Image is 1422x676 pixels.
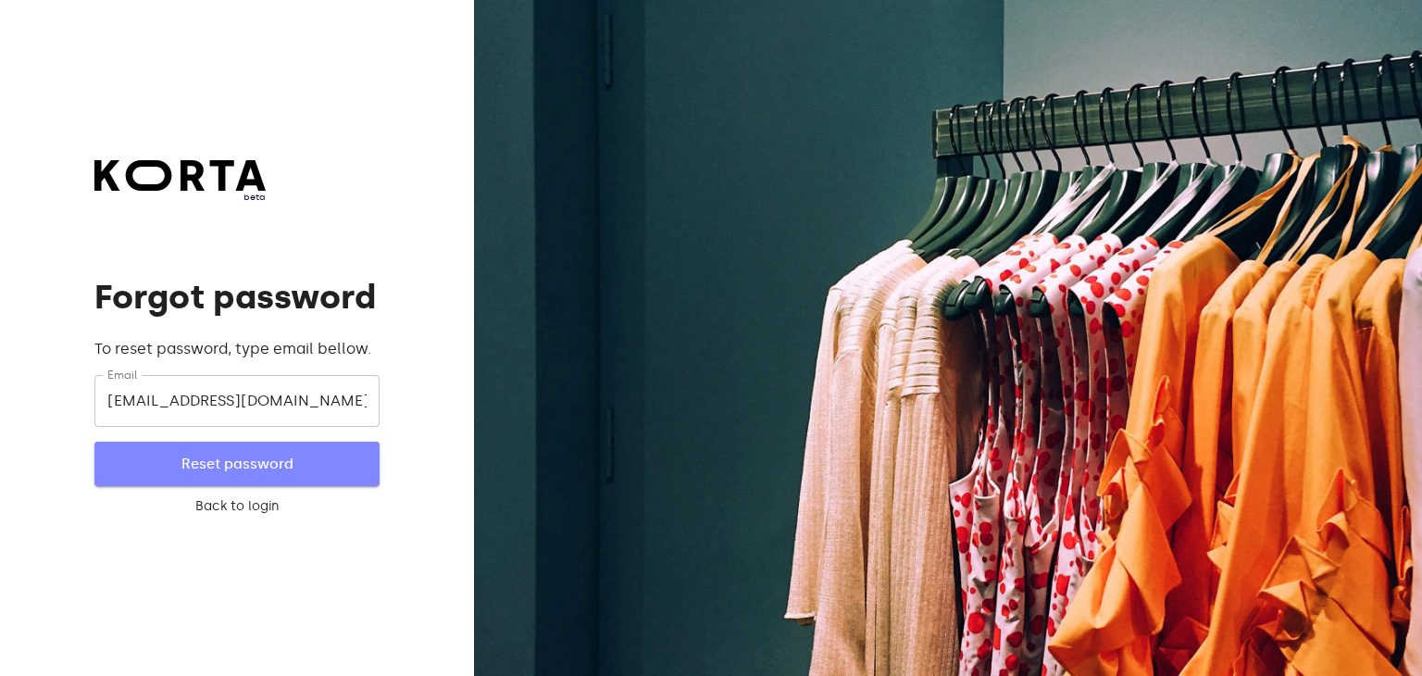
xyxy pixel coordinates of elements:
[94,442,379,486] button: Reset password
[94,279,379,316] h1: Forgot password
[94,191,266,204] span: beta
[94,338,379,360] p: To reset password, type email bellow.
[124,452,349,476] span: Reset password
[94,160,266,204] a: beta
[94,160,266,191] img: Korta
[94,497,379,516] a: Back to login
